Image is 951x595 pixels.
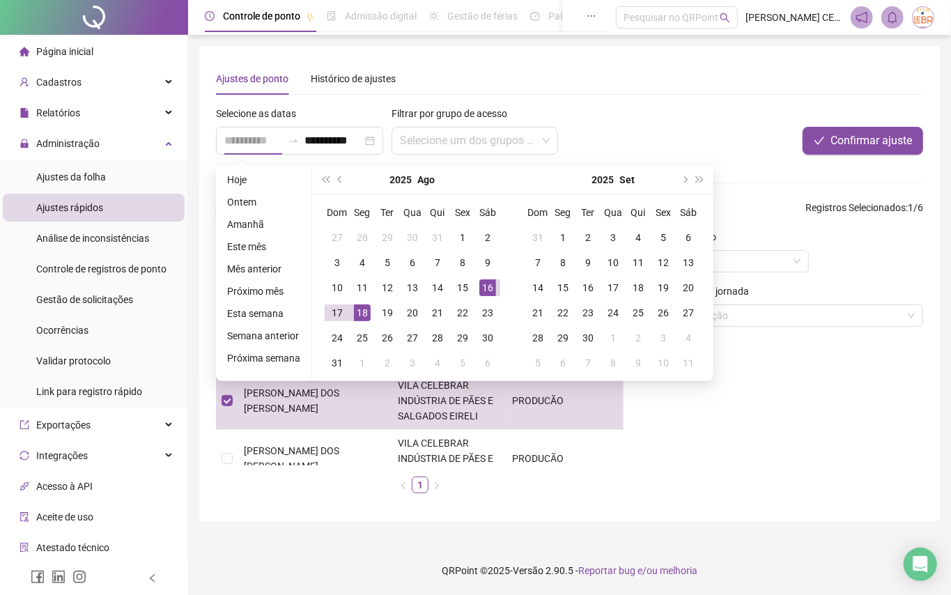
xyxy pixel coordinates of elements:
button: month panel [418,166,435,194]
span: audit [20,512,29,522]
div: 10 [605,254,621,271]
div: 24 [329,330,346,346]
li: Próximo mês [222,283,306,300]
span: home [20,47,29,56]
span: Registros Selecionados [805,202,906,213]
div: 1 [354,355,371,371]
td: 2025-09-05 [450,350,475,376]
td: 2025-08-28 [425,325,450,350]
div: 18 [630,279,647,296]
td: 2025-09-02 [575,225,601,250]
span: Reportar bug e/ou melhoria [578,565,697,576]
td: 2025-09-14 [525,275,550,300]
div: 11 [630,254,647,271]
td: 2025-10-09 [626,350,651,376]
span: Confirmar ajuste [830,132,912,149]
div: 2 [479,229,496,246]
th: Ter [375,200,400,225]
div: 9 [630,355,647,371]
td: 2025-09-15 [550,275,575,300]
td: 2025-10-10 [651,350,676,376]
div: 6 [404,254,421,271]
div: 3 [329,254,346,271]
td: 2025-08-21 [425,300,450,325]
div: 1 [454,229,471,246]
td: 2025-09-25 [626,300,651,325]
td: 2025-09-06 [475,350,500,376]
span: instagram [72,570,86,584]
span: facebook [31,570,45,584]
th: Ter [575,200,601,225]
td: 2025-09-30 [575,325,601,350]
div: 7 [529,254,546,271]
td: 2025-08-14 [425,275,450,300]
td: 2025-08-19 [375,300,400,325]
td: 2025-08-16 [475,275,500,300]
td: 2025-09-03 [400,350,425,376]
button: Confirmar ajuste [803,127,923,155]
span: export [20,420,29,430]
span: file [20,108,29,118]
span: Controle de ponto [223,10,300,22]
td: 2025-07-28 [350,225,375,250]
td: 2025-07-27 [325,225,350,250]
td: 2025-09-07 [525,250,550,275]
div: 12 [379,279,396,296]
td: 2025-09-13 [676,250,701,275]
span: swap-right [288,135,299,146]
td: 2025-09-05 [651,225,676,250]
span: [PERSON_NAME] DOS [PERSON_NAME] [244,387,339,414]
div: 31 [529,229,546,246]
td: 2025-10-08 [601,350,626,376]
td: 2025-09-19 [651,275,676,300]
td: 2025-10-06 [550,350,575,376]
div: 9 [479,254,496,271]
div: 5 [655,229,672,246]
span: Alterar jornada [643,251,801,272]
li: Mês anterior [222,261,306,277]
td: 2025-09-28 [525,325,550,350]
td: 2025-08-02 [475,225,500,250]
li: Este mês [222,238,306,255]
div: 16 [580,279,596,296]
span: check [814,135,825,146]
div: Ajustes de ponto [216,71,288,86]
th: Sáb [676,200,701,225]
div: 27 [680,304,697,321]
span: Controle de registros de ponto [36,263,167,275]
td: 2025-09-03 [601,225,626,250]
div: 9 [580,254,596,271]
div: 7 [429,254,446,271]
td: 2025-09-01 [350,350,375,376]
span: ellipsis [587,11,596,21]
li: Semana anterior [222,327,306,344]
div: 11 [354,279,371,296]
li: Próxima página [428,477,445,493]
span: solution [20,543,29,552]
div: 5 [379,254,396,271]
div: 12 [655,254,672,271]
td: 2025-09-01 [550,225,575,250]
div: 27 [404,330,421,346]
td: 2025-10-07 [575,350,601,376]
td: 2025-08-04 [350,250,375,275]
span: user-add [20,77,29,87]
td: 2025-09-09 [575,250,601,275]
td: 2025-08-25 [350,325,375,350]
div: 4 [429,355,446,371]
div: 29 [379,229,396,246]
td: 2025-09-29 [550,325,575,350]
div: 13 [404,279,421,296]
td: 2025-08-17 [325,300,350,325]
td: 2025-09-12 [651,250,676,275]
span: Validar protocolo [36,355,111,366]
td: 2025-08-22 [450,300,475,325]
td: 2025-10-01 [601,325,626,350]
button: left [395,477,412,493]
span: Atestado técnico [36,542,109,553]
div: 22 [454,304,471,321]
td: 2025-09-11 [626,250,651,275]
td: 2025-08-24 [325,325,350,350]
span: Aceite de uso [36,511,93,523]
span: PRODUCÃO [513,395,564,406]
